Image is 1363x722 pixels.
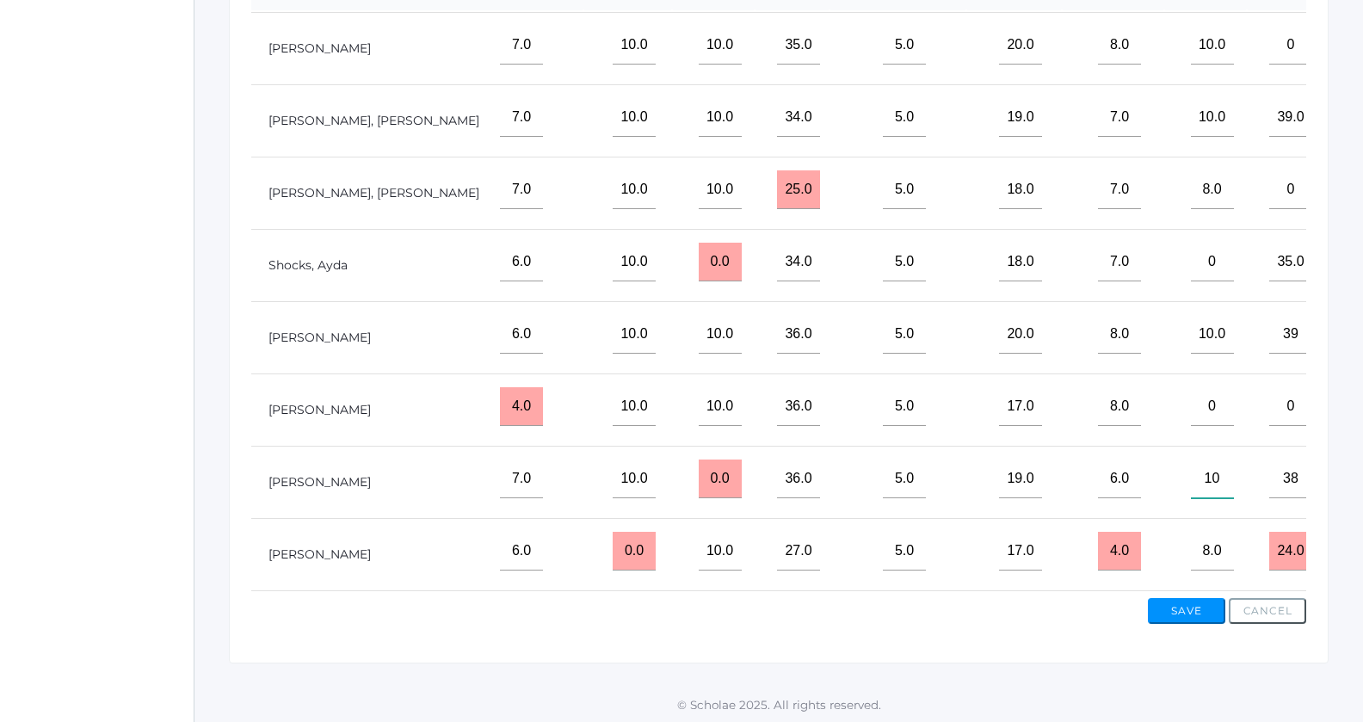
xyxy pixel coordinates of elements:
[1148,598,1225,624] button: Save
[268,257,348,273] a: Shocks, Ayda
[268,474,371,490] a: [PERSON_NAME]
[268,402,371,417] a: [PERSON_NAME]
[194,696,1363,713] p: © Scholae 2025. All rights reserved.
[268,113,479,128] a: [PERSON_NAME], [PERSON_NAME]
[268,185,479,201] a: [PERSON_NAME], [PERSON_NAME]
[268,40,371,56] a: [PERSON_NAME]
[268,546,371,562] a: [PERSON_NAME]
[1229,598,1306,624] button: Cancel
[268,330,371,345] a: [PERSON_NAME]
